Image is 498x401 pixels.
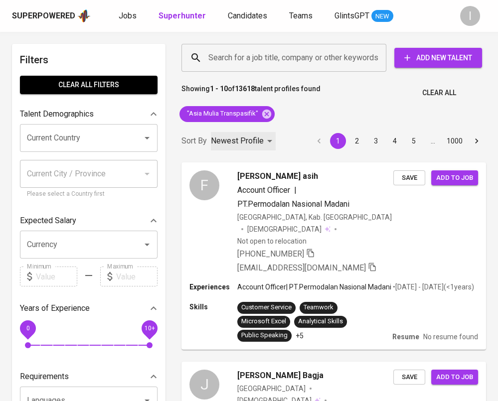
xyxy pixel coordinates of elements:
span: [PERSON_NAME] asih [237,170,318,182]
p: Skills [189,302,237,312]
div: F [189,170,219,200]
p: Account Officer | PT.Permodalan Nasional Madani [237,282,391,292]
span: PT.Permodalan Nasional Madani [237,199,349,209]
a: F[PERSON_NAME] asihAccount Officer|PT.Permodalan Nasional Madani[GEOGRAPHIC_DATA], Kab. [GEOGRAPH... [181,162,486,350]
button: Open [140,131,154,145]
div: [GEOGRAPHIC_DATA] [237,384,306,394]
input: Value [116,267,158,286]
span: Add to job [436,372,473,383]
p: • [DATE] - [DATE] ( <1 years ) [391,282,474,292]
a: Superpoweredapp logo [12,8,91,23]
span: Candidates [228,11,267,20]
p: Experiences [189,282,237,292]
b: 1 - 10 [210,85,228,93]
span: Add to job [436,172,473,184]
div: Requirements [20,367,158,387]
button: page 1 [330,133,346,149]
p: +5 [296,331,304,341]
div: Teamwork [304,303,333,312]
button: Save [393,370,425,385]
div: Customer Service [241,303,292,312]
b: Superhunter [159,11,206,20]
h6: Filters [20,52,158,68]
button: Go to page 5 [406,133,422,149]
button: Open [140,238,154,252]
span: Clear All [422,87,456,99]
nav: pagination navigation [310,133,486,149]
span: | [294,184,297,196]
a: GlintsGPT NEW [334,10,393,22]
b: 13618 [235,85,255,93]
div: [GEOGRAPHIC_DATA], Kab. [GEOGRAPHIC_DATA] [237,212,392,222]
p: Requirements [20,371,69,383]
input: Value [36,267,77,286]
div: Expected Salary [20,211,158,231]
div: Newest Profile [211,132,276,150]
button: Clear All [418,84,460,102]
p: Not open to relocation [237,236,307,246]
span: Account Officer [237,185,290,195]
button: Clear All filters [20,76,158,94]
span: [EMAIL_ADDRESS][DOMAIN_NAME] [237,263,366,272]
span: Teams [289,11,313,20]
p: Years of Experience [20,302,90,314]
div: Public Speaking [241,331,288,340]
p: No resume found [423,332,478,342]
span: Save [398,172,420,184]
button: Add to job [431,370,478,385]
button: Go to page 1000 [444,133,466,149]
span: [PERSON_NAME] Bagja [237,370,324,382]
a: Jobs [119,10,139,22]
button: Go to page 2 [349,133,365,149]
div: I [460,6,480,26]
div: "Asia Mulia Transpasifik" [179,106,275,122]
button: Go to page 3 [368,133,384,149]
button: Add to job [431,170,478,186]
p: Showing of talent profiles found [181,84,321,102]
div: … [425,136,441,146]
p: Expected Salary [20,215,76,227]
p: Please select a Country first [27,189,151,199]
span: Clear All filters [28,79,150,91]
button: Go to page 4 [387,133,403,149]
div: Analytical Skills [298,317,343,326]
span: Add New Talent [402,52,474,64]
div: J [189,370,219,400]
span: GlintsGPT [334,11,369,20]
img: app logo [77,8,91,23]
a: Superhunter [159,10,208,22]
a: Candidates [228,10,269,22]
p: Talent Demographics [20,108,94,120]
p: Newest Profile [211,135,264,147]
span: NEW [371,11,393,21]
button: Add New Talent [394,48,482,68]
span: [PHONE_NUMBER] [237,249,304,259]
span: Save [398,372,420,383]
button: Go to next page [469,133,485,149]
span: 0 [26,325,29,332]
a: Teams [289,10,315,22]
button: Save [393,170,425,186]
span: 10+ [144,325,155,332]
div: Superpowered [12,10,75,22]
div: Talent Demographics [20,104,158,124]
div: Microsoft Excel [241,317,286,326]
span: "Asia Mulia Transpasifik" [179,109,264,119]
span: Jobs [119,11,137,20]
p: Sort By [181,135,207,147]
p: Resume [392,332,419,342]
span: [DEMOGRAPHIC_DATA] [247,224,323,234]
div: Years of Experience [20,298,158,318]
